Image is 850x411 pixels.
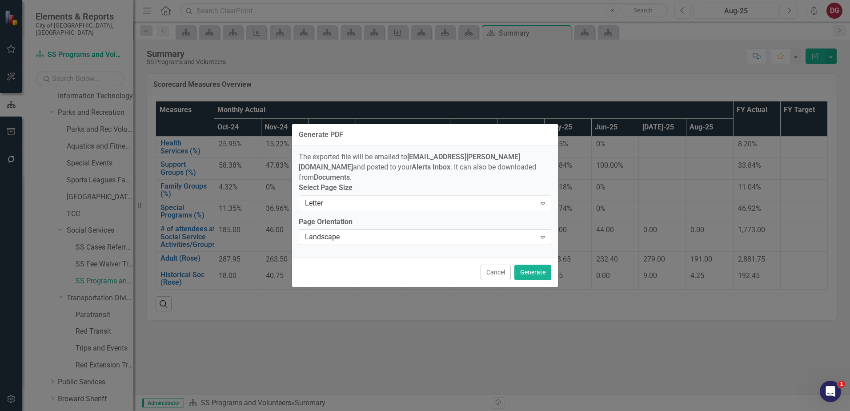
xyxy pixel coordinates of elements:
iframe: Intercom live chat [820,381,841,402]
button: Generate [514,265,551,280]
div: Letter [305,198,536,208]
label: Select Page Size [299,183,551,193]
label: Page Orientation [299,217,551,227]
strong: [EMAIL_ADDRESS][PERSON_NAME][DOMAIN_NAME] [299,153,520,171]
div: Landscape [305,232,536,242]
div: Generate PDF [299,131,343,139]
span: 1 [838,381,845,388]
button: Cancel [481,265,511,280]
strong: Documents [314,173,350,181]
span: The exported file will be emailed to and posted to your . It can also be downloaded from . [299,153,536,181]
strong: Alerts Inbox [412,163,450,171]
